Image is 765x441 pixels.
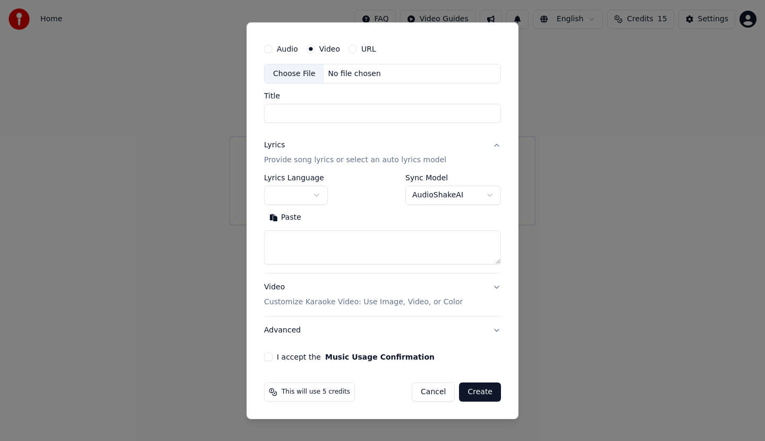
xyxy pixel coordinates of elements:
[264,282,463,307] div: Video
[412,382,455,402] button: Cancel
[319,45,340,52] label: Video
[264,209,307,226] button: Paste
[325,353,435,361] button: I accept the
[264,92,501,99] label: Title
[264,297,463,307] p: Customize Karaoke Video: Use Image, Video, or Color
[361,45,376,52] label: URL
[264,131,501,174] button: LyricsProvide song lyrics or select an auto lyrics model
[459,382,501,402] button: Create
[265,64,324,83] div: Choose File
[277,45,298,52] label: Audio
[264,317,501,344] button: Advanced
[324,68,385,79] div: No file chosen
[277,353,435,361] label: I accept the
[264,273,501,316] button: VideoCustomize Karaoke Video: Use Image, Video, or Color
[264,174,501,273] div: LyricsProvide song lyrics or select an auto lyrics model
[282,388,350,396] span: This will use 5 credits
[264,155,446,165] p: Provide song lyrics or select an auto lyrics model
[264,140,285,151] div: Lyrics
[264,174,328,181] label: Lyrics Language
[405,174,501,181] label: Sync Model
